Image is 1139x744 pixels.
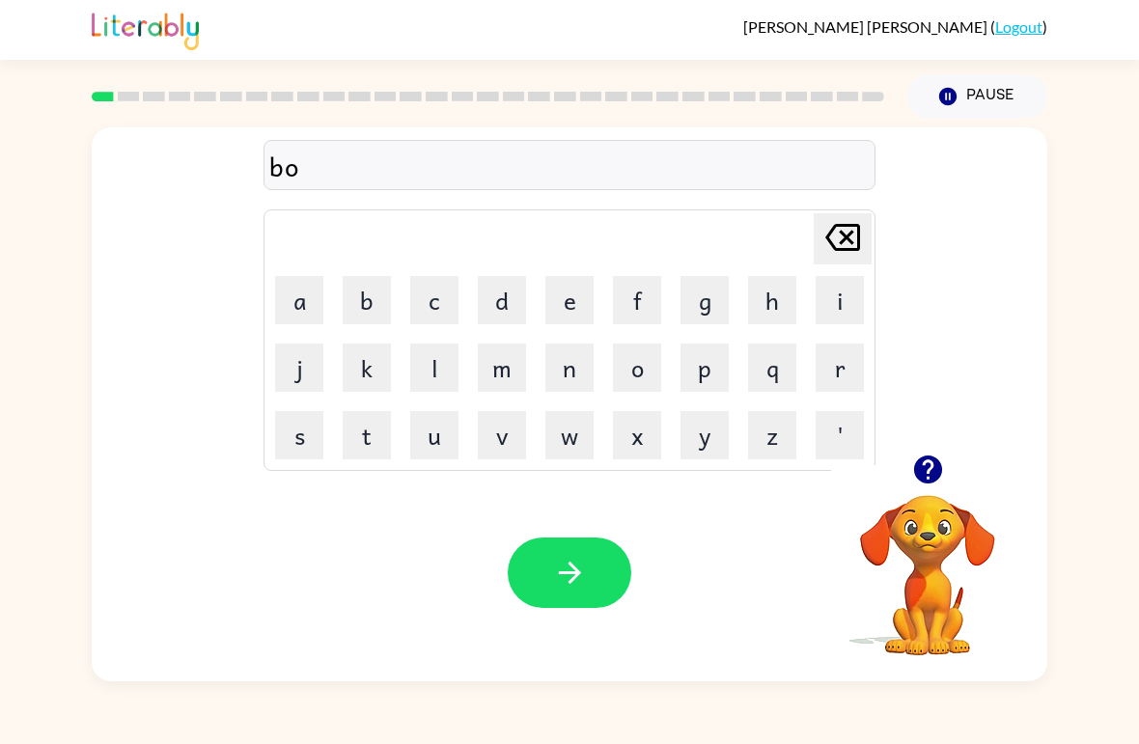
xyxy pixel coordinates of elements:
[478,411,526,459] button: v
[269,146,870,186] div: bo
[831,465,1024,658] video: Your browser must support playing .mp4 files to use Literably. Please try using another browser.
[743,17,1047,36] div: ( )
[816,276,864,324] button: i
[410,344,458,392] button: l
[748,276,796,324] button: h
[275,276,323,324] button: a
[613,276,661,324] button: f
[995,17,1042,36] a: Logout
[343,344,391,392] button: k
[613,344,661,392] button: o
[478,276,526,324] button: d
[410,411,458,459] button: u
[681,411,729,459] button: y
[545,276,594,324] button: e
[92,8,199,50] img: Literably
[545,411,594,459] button: w
[275,344,323,392] button: j
[410,276,458,324] button: c
[743,17,990,36] span: [PERSON_NAME] [PERSON_NAME]
[545,344,594,392] button: n
[275,411,323,459] button: s
[748,411,796,459] button: z
[478,344,526,392] button: m
[343,411,391,459] button: t
[907,74,1047,119] button: Pause
[816,344,864,392] button: r
[748,344,796,392] button: q
[681,276,729,324] button: g
[816,411,864,459] button: '
[343,276,391,324] button: b
[613,411,661,459] button: x
[681,344,729,392] button: p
